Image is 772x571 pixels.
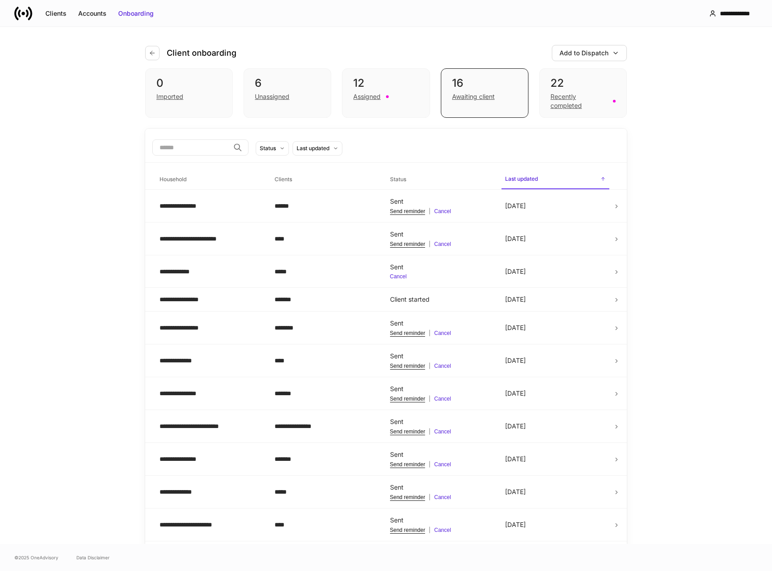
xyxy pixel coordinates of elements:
button: Cancel [434,494,451,501]
a: Data Disclaimer [76,554,110,561]
td: [DATE] [498,255,613,288]
button: Clients [40,6,72,21]
div: 6 [255,76,320,90]
div: Imported [156,92,183,101]
button: Cancel [434,428,451,435]
div: Sent [390,197,491,206]
div: | [390,395,491,402]
div: | [390,428,491,435]
button: Send reminder [390,395,426,402]
button: Cancel [434,208,451,215]
td: [DATE] [498,509,613,541]
td: Client started [383,288,498,312]
button: Send reminder [390,208,426,215]
div: 16 [452,76,517,90]
div: 16Awaiting client [441,68,528,118]
div: Sent [390,483,491,492]
button: Cancel [434,362,451,370]
div: Sent [390,263,491,272]
td: [DATE] [498,190,613,223]
div: Sent [390,417,491,426]
div: Sent [390,516,491,525]
td: [DATE] [498,410,613,443]
span: Last updated [501,170,609,189]
div: | [390,526,491,534]
td: [DATE] [498,223,613,255]
h6: Household [160,175,186,183]
td: [DATE] [498,312,613,344]
button: Last updated [293,141,342,156]
button: Onboarding [112,6,160,21]
button: Accounts [72,6,112,21]
div: | [390,362,491,370]
span: Status [386,170,494,189]
td: [DATE] [498,377,613,410]
button: Cancel [434,526,451,534]
button: Cancel [434,241,451,248]
div: Clients [45,9,67,18]
button: Send reminder [390,330,426,337]
div: Unassigned [255,92,289,101]
div: Add to Dispatch [559,49,608,58]
div: | [390,330,491,337]
div: Sent [390,450,491,459]
div: Last updated [297,144,329,152]
div: 12Assigned [342,68,430,118]
span: Household [156,170,264,189]
div: 12 [353,76,418,90]
button: Send reminder [390,362,426,370]
div: 22Recently completed [539,68,627,118]
button: Send reminder [390,241,426,248]
button: Cancel [434,395,451,402]
span: Clients [271,170,379,189]
h4: Client onboarding [167,48,236,58]
div: | [390,494,491,501]
div: | [390,461,491,468]
button: Send reminder [390,526,426,534]
span: © 2025 OneAdvisory [14,554,58,561]
td: [DATE] [498,476,613,509]
div: | [390,208,491,215]
div: Sent [390,230,491,239]
button: Cancel [434,461,451,468]
div: Recently completed [550,92,608,110]
div: Accounts [78,9,106,18]
button: Cancel [434,330,451,337]
div: Onboarding [118,9,154,18]
button: Send reminder [390,461,426,468]
div: | [390,241,491,248]
div: Assigned [353,92,381,101]
div: Sent [390,319,491,328]
div: 0 [156,76,222,90]
button: Cancel [390,273,407,280]
div: 6Unassigned [244,68,331,118]
div: Sent [390,352,491,361]
h6: Status [390,175,406,183]
h6: Clients [275,175,292,183]
h6: Last updated [505,174,538,183]
button: Send reminder [390,428,426,435]
div: Status [260,144,276,152]
div: Sent [390,384,491,393]
button: Send reminder [390,494,426,501]
div: 22 [550,76,616,90]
